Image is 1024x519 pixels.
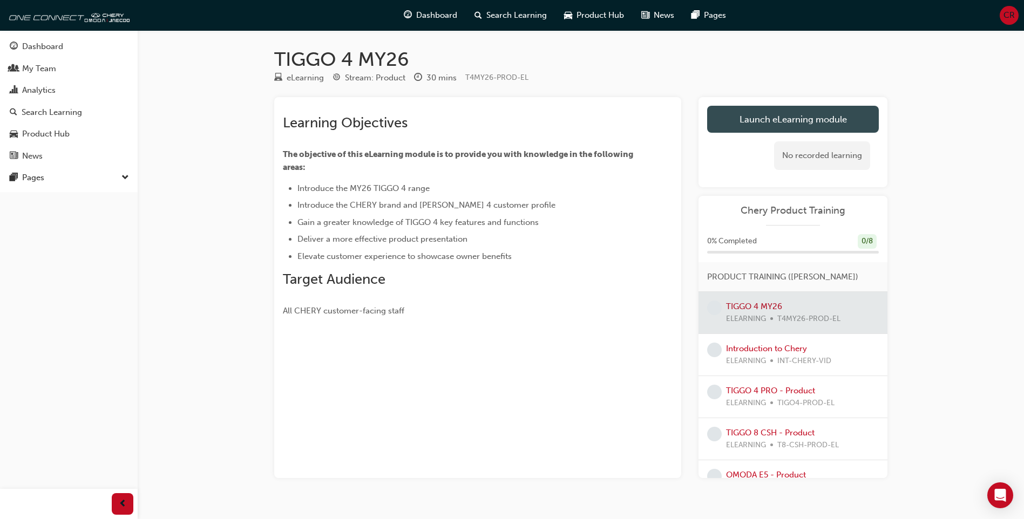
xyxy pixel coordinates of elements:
span: search-icon [10,108,17,118]
span: T8-CSH-PROD-EL [777,439,839,452]
span: down-icon [121,171,129,185]
span: guage-icon [404,9,412,22]
span: Introduce the CHERY brand and [PERSON_NAME] 4 customer profile [297,200,555,210]
div: Duration [414,71,457,85]
span: Introduce the MY26 TIGGO 4 range [297,183,430,193]
a: news-iconNews [633,4,683,26]
div: Analytics [22,84,56,97]
span: learningRecordVerb_NONE-icon [707,343,722,357]
span: 0 % Completed [707,235,757,248]
div: Dashboard [22,40,63,53]
div: Open Intercom Messenger [987,482,1013,508]
span: Product Hub [577,9,624,22]
div: Search Learning [22,106,82,119]
span: learningResourceType_ELEARNING-icon [274,73,282,83]
span: prev-icon [119,497,127,511]
button: Pages [4,168,133,188]
a: Launch eLearning module [707,106,879,133]
span: Dashboard [416,9,457,22]
span: News [654,9,674,22]
a: Analytics [4,80,133,100]
span: Elevate customer experience to showcase owner benefits [297,251,512,261]
span: guage-icon [10,42,18,52]
a: search-iconSearch Learning [466,4,555,26]
span: learningRecordVerb_NONE-icon [707,469,722,483]
span: TIGO4-PROD-EL [777,397,835,409]
a: Introduction to Chery [726,344,807,353]
span: target-icon [333,73,341,83]
span: car-icon [564,9,572,22]
span: ELEARNING [726,397,766,409]
span: clock-icon [414,73,422,83]
a: TIGGO 8 CSH - Product [726,428,815,438]
span: ELEARNING [726,439,766,452]
a: OMODA E5 - Product [726,470,806,480]
div: eLearning [287,72,324,84]
span: Deliver a more effective product presentation [297,234,467,244]
span: car-icon [10,129,18,139]
div: My Team [22,63,56,75]
a: Product Hub [4,124,133,144]
a: News [4,146,133,166]
h1: TIGGO 4 MY26 [274,47,887,71]
span: Learning Objectives [283,114,408,131]
span: Pages [704,9,726,22]
div: Product Hub [22,128,70,140]
a: Search Learning [4,103,133,122]
span: ELEARNING [726,355,766,367]
div: 0 / 8 [858,234,877,249]
span: pages-icon [691,9,700,22]
div: Stream: Product [345,72,405,84]
span: Search Learning [486,9,547,22]
div: Stream [333,71,405,85]
span: news-icon [10,152,18,161]
span: learningRecordVerb_NONE-icon [707,301,722,315]
span: people-icon [10,64,18,74]
a: My Team [4,59,133,79]
span: PRODUCT TRAINING ([PERSON_NAME]) [707,271,858,283]
span: learningRecordVerb_NONE-icon [707,385,722,399]
a: guage-iconDashboard [395,4,466,26]
a: car-iconProduct Hub [555,4,633,26]
div: 30 mins [426,72,457,84]
span: Learning resource code [465,73,528,82]
div: No recorded learning [774,141,870,170]
span: learningRecordVerb_NONE-icon [707,427,722,441]
div: Type [274,71,324,85]
span: Gain a greater knowledge of TIGGO 4 key features and functions [297,217,539,227]
a: pages-iconPages [683,4,735,26]
span: CR [1003,9,1015,22]
span: INT-CHERY-VID [777,355,831,367]
img: oneconnect [5,4,130,26]
a: Chery Product Training [707,204,879,217]
div: Pages [22,172,44,184]
a: TIGGO 4 PRO - Product [726,386,815,395]
span: All CHERY customer-facing staff [283,306,404,316]
span: news-icon [641,9,649,22]
span: Target Audience [283,271,385,288]
span: pages-icon [10,173,18,183]
button: DashboardMy TeamAnalyticsSearch LearningProduct HubNews [4,35,133,168]
span: The objective of this eLearning module is to provide you with knowledge in the following areas: [283,149,635,172]
button: CR [1000,6,1019,25]
div: News [22,150,43,162]
a: Dashboard [4,37,133,57]
span: chart-icon [10,86,18,95]
span: search-icon [474,9,482,22]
